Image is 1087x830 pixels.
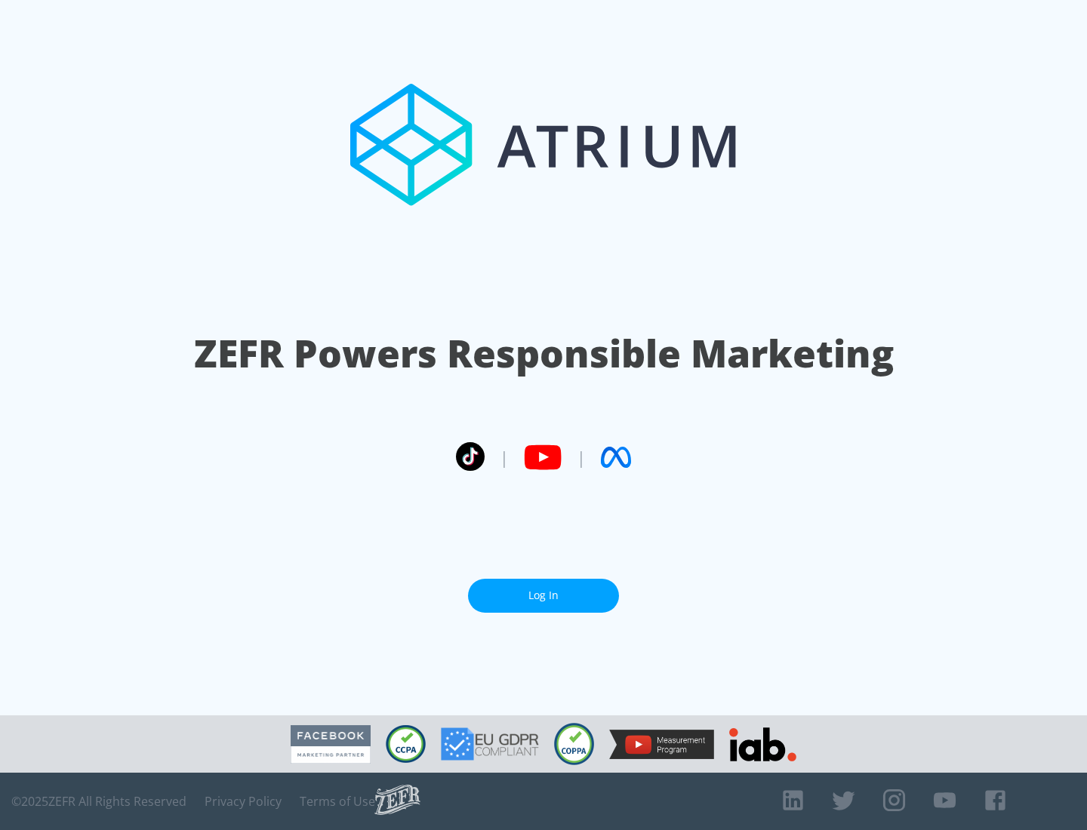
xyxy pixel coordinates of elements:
h1: ZEFR Powers Responsible Marketing [194,327,894,380]
img: Facebook Marketing Partner [291,725,371,764]
img: YouTube Measurement Program [609,730,714,759]
img: IAB [729,727,796,761]
a: Privacy Policy [205,794,282,809]
a: Log In [468,579,619,613]
span: | [500,446,509,469]
span: | [577,446,586,469]
a: Terms of Use [300,794,375,809]
img: CCPA Compliant [386,725,426,763]
span: © 2025 ZEFR All Rights Reserved [11,794,186,809]
img: GDPR Compliant [441,727,539,761]
img: COPPA Compliant [554,723,594,765]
